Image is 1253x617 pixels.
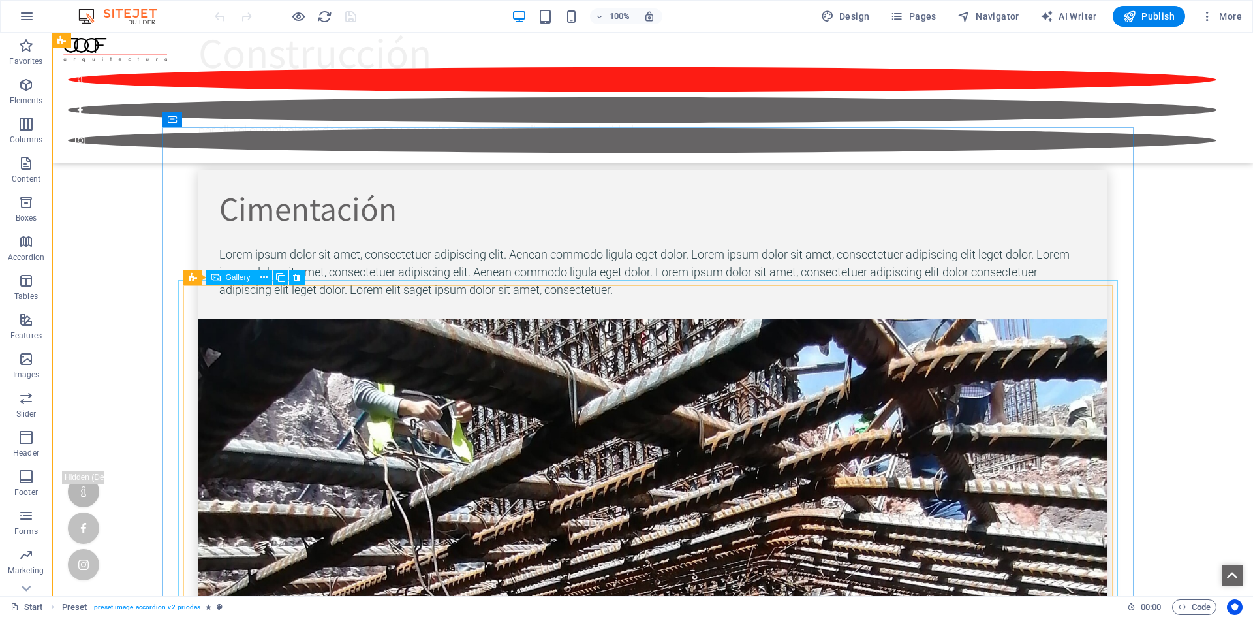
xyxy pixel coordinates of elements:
[1035,6,1102,27] button: AI Writer
[1113,6,1185,27] button: Publish
[10,599,43,615] a: Click to cancel selection. Double-click to open Pages
[206,603,211,610] i: Element contains an animation
[14,487,38,498] p: Footer
[10,95,43,106] p: Elements
[226,274,251,281] span: Gallery
[317,8,332,24] button: reload
[75,8,173,24] img: Editor Logo
[16,409,37,419] p: Slider
[10,330,42,341] p: Features
[816,6,875,27] div: Design (Ctrl+Alt+Y)
[62,599,87,615] span: Click to select. Double-click to edit
[10,134,42,145] p: Columns
[13,370,40,380] p: Images
[1172,599,1216,615] button: Code
[952,6,1025,27] button: Navigator
[1141,599,1161,615] span: 00 00
[821,10,870,23] span: Design
[8,565,44,576] p: Marketing
[16,213,37,223] p: Boxes
[217,603,223,610] i: This element is a customizable preset
[317,9,332,24] i: Reload page
[1040,10,1097,23] span: AI Writer
[1123,10,1175,23] span: Publish
[8,252,44,262] p: Accordion
[885,6,941,27] button: Pages
[1127,599,1162,615] h6: Session time
[1150,602,1152,612] span: :
[1178,599,1211,615] span: Code
[62,599,223,615] nav: breadcrumb
[14,526,38,537] p: Forms
[9,56,42,67] p: Favorites
[610,8,630,24] h6: 100%
[957,10,1019,23] span: Navigator
[890,10,936,23] span: Pages
[13,448,39,458] p: Header
[14,291,38,302] p: Tables
[643,10,655,22] i: On resize automatically adjust zoom level to fit chosen device.
[1196,6,1247,27] button: More
[12,174,40,184] p: Content
[1201,10,1242,23] span: More
[816,6,875,27] button: Design
[590,8,636,24] button: 100%
[1227,599,1243,615] button: Usercentrics
[92,599,200,615] span: . preset-image-accordion-v2-priodas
